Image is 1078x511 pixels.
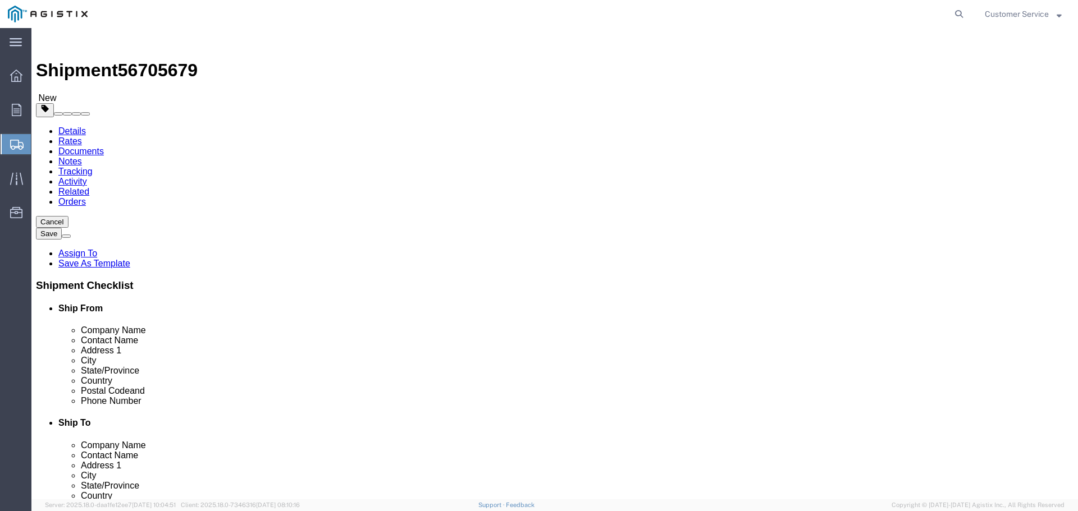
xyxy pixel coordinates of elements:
a: Feedback [506,501,535,508]
img: logo [8,6,88,22]
span: [DATE] 10:04:51 [132,501,176,508]
span: Copyright © [DATE]-[DATE] Agistix Inc., All Rights Reserved [892,500,1065,510]
span: Customer Service [985,8,1049,20]
span: [DATE] 08:10:16 [256,501,300,508]
a: Support [478,501,506,508]
span: Server: 2025.18.0-daa1fe12ee7 [45,501,176,508]
button: Customer Service [984,7,1062,21]
span: Client: 2025.18.0-7346316 [181,501,300,508]
iframe: FS Legacy Container [31,28,1078,499]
